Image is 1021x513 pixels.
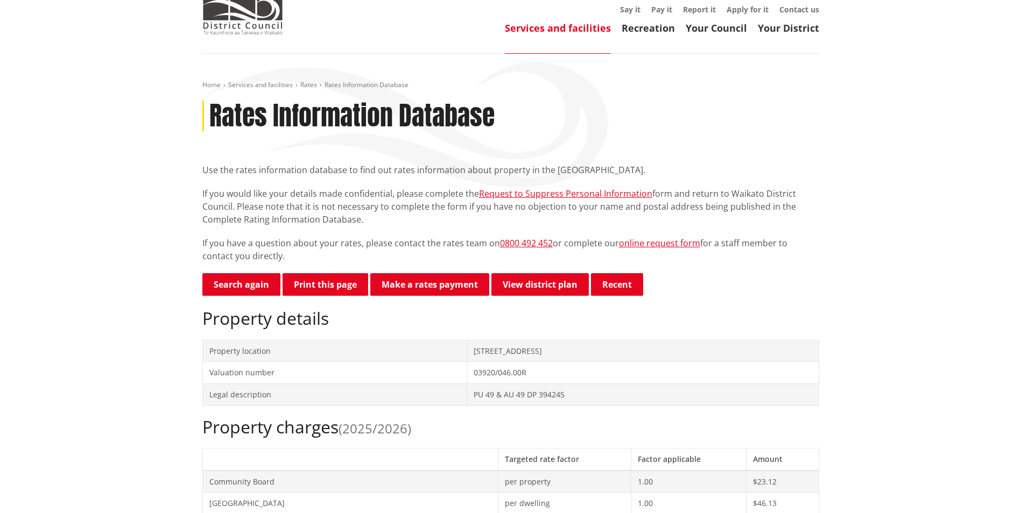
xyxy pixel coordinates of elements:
a: Search again [202,273,280,296]
a: Services and facilities [228,80,293,89]
td: 03920/046.00R [467,362,819,384]
th: Targeted rate factor [498,448,631,470]
iframe: Messenger Launcher [971,468,1010,507]
td: Legal description [202,383,467,405]
td: $23.12 [747,471,819,493]
a: online request form [619,237,700,249]
a: Make a rates payment [370,273,489,296]
td: Community Board [202,471,498,493]
a: Contact us [779,4,819,15]
p: Use the rates information database to find out rates information about property in the [GEOGRAPHI... [202,163,819,176]
a: Rates [300,80,317,89]
td: Valuation number [202,362,467,384]
h2: Property details [202,308,819,329]
td: PU 49 & AU 49 DP 394245 [467,383,819,405]
a: View district plan [491,273,589,296]
td: 1.00 [631,471,746,493]
button: Print this page [283,273,368,296]
h1: Rates Information Database [209,101,495,132]
a: 0800 492 452 [500,237,553,249]
a: Request to Suppress Personal Information [479,188,652,199]
span: (2025/2026) [339,419,411,437]
a: Say it [620,4,640,15]
nav: breadcrumb [202,81,819,90]
a: Your Council [686,22,747,34]
p: If you have a question about your rates, please contact the rates team on or complete our for a s... [202,237,819,262]
h2: Property charges [202,417,819,437]
a: Report it [683,4,716,15]
td: Property location [202,340,467,362]
th: Factor applicable [631,448,746,470]
a: Pay it [651,4,672,15]
th: Amount [747,448,819,470]
td: per property [498,471,631,493]
a: Recreation [622,22,675,34]
p: If you would like your details made confidential, please complete the form and return to Waikato ... [202,187,819,226]
a: Home [202,80,221,89]
a: Apply for it [727,4,769,15]
button: Recent [591,273,643,296]
a: Your District [758,22,819,34]
a: Services and facilities [505,22,611,34]
td: [STREET_ADDRESS] [467,340,819,362]
span: Rates Information Database [325,80,409,89]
